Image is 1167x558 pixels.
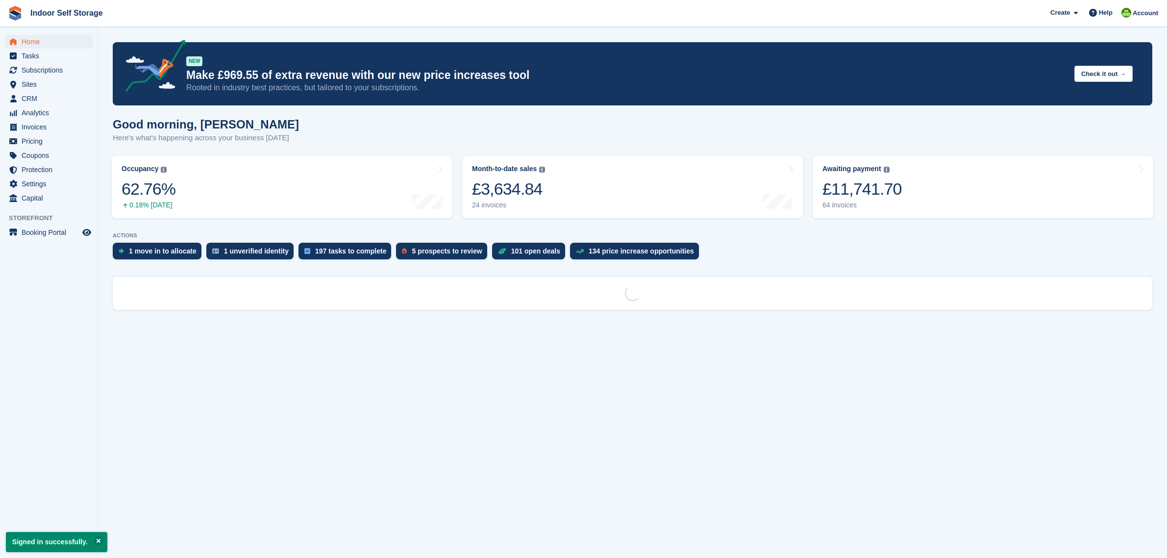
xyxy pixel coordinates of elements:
div: Occupancy [122,165,158,173]
span: Settings [22,177,80,191]
p: Here's what's happening across your business [DATE] [113,132,299,144]
div: £3,634.84 [472,179,545,199]
img: price_increase_opportunities-93ffe204e8149a01c8c9dc8f82e8f89637d9d84a8eef4429ea346261dce0b2c0.svg [576,249,584,254]
p: Make £969.55 of extra revenue with our new price increases tool [186,68,1067,82]
span: Capital [22,191,80,205]
button: Check it out → [1074,66,1133,82]
p: Signed in successfully. [6,532,107,552]
div: £11,741.70 [822,179,902,199]
a: Awaiting payment £11,741.70 64 invoices [813,156,1153,218]
a: menu [5,106,93,120]
a: menu [5,77,93,91]
img: task-75834270c22a3079a89374b754ae025e5fb1db73e45f91037f5363f120a921f8.svg [304,248,310,254]
span: Pricing [22,134,80,148]
span: Help [1099,8,1113,18]
a: menu [5,191,93,205]
span: Protection [22,163,80,177]
div: 1 move in to allocate [129,247,197,255]
div: 101 open deals [511,247,560,255]
img: Helen Wilson [1121,8,1131,18]
img: icon-info-grey-7440780725fd019a000dd9b08b2336e03edf1995a4989e88bcd33f0948082b44.svg [884,167,890,173]
a: menu [5,120,93,134]
span: Invoices [22,120,80,134]
span: Storefront [9,213,98,223]
img: move_ins_to_allocate_icon-fdf77a2bb77ea45bf5b3d319d69a93e2d87916cf1d5bf7949dd705db3b84f3ca.svg [119,248,124,254]
a: menu [5,49,93,63]
a: menu [5,35,93,49]
div: NEW [186,56,202,66]
span: Coupons [22,149,80,162]
a: Indoor Self Storage [26,5,107,21]
img: price-adjustments-announcement-icon-8257ccfd72463d97f412b2fc003d46551f7dbcb40ab6d574587a9cd5c0d94... [117,40,186,96]
h1: Good morning, [PERSON_NAME] [113,118,299,131]
a: 1 unverified identity [206,243,298,264]
a: menu [5,149,93,162]
span: Booking Portal [22,226,80,239]
span: Account [1133,8,1158,18]
a: Preview store [81,227,93,238]
div: Awaiting payment [822,165,881,173]
div: 1 unverified identity [224,247,289,255]
p: Rooted in industry best practices, but tailored to your subscriptions. [186,82,1067,93]
span: Sites [22,77,80,91]
a: Month-to-date sales £3,634.84 24 invoices [462,156,803,218]
p: ACTIONS [113,232,1152,239]
a: 5 prospects to review [396,243,492,264]
a: 1 move in to allocate [113,243,206,264]
span: Home [22,35,80,49]
a: menu [5,226,93,239]
a: 101 open deals [492,243,570,264]
a: Occupancy 62.76% 0.18% [DATE] [112,156,452,218]
div: 197 tasks to complete [315,247,387,255]
img: icon-info-grey-7440780725fd019a000dd9b08b2336e03edf1995a4989e88bcd33f0948082b44.svg [161,167,167,173]
span: Analytics [22,106,80,120]
div: 24 invoices [472,201,545,209]
img: icon-info-grey-7440780725fd019a000dd9b08b2336e03edf1995a4989e88bcd33f0948082b44.svg [539,167,545,173]
a: menu [5,177,93,191]
a: 197 tasks to complete [298,243,397,264]
span: Subscriptions [22,63,80,77]
span: CRM [22,92,80,105]
div: 62.76% [122,179,175,199]
span: Tasks [22,49,80,63]
img: prospect-51fa495bee0391a8d652442698ab0144808aea92771e9ea1ae160a38d050c398.svg [402,248,407,254]
div: 64 invoices [822,201,902,209]
div: Month-to-date sales [472,165,537,173]
img: stora-icon-8386f47178a22dfd0bd8f6a31ec36ba5ce8667c1dd55bd0f319d3a0aa187defe.svg [8,6,23,21]
img: deal-1b604bf984904fb50ccaf53a9ad4b4a5d6e5aea283cecdc64d6e3604feb123c2.svg [498,248,506,254]
img: verify_identity-adf6edd0f0f0b5bbfe63781bf79b02c33cf7c696d77639b501bdc392416b5a36.svg [212,248,219,254]
div: 0.18% [DATE] [122,201,175,209]
a: menu [5,92,93,105]
a: menu [5,63,93,77]
div: 5 prospects to review [412,247,482,255]
span: Create [1050,8,1070,18]
a: 134 price increase opportunities [570,243,704,264]
a: menu [5,134,93,148]
div: 134 price increase opportunities [589,247,694,255]
a: menu [5,163,93,177]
